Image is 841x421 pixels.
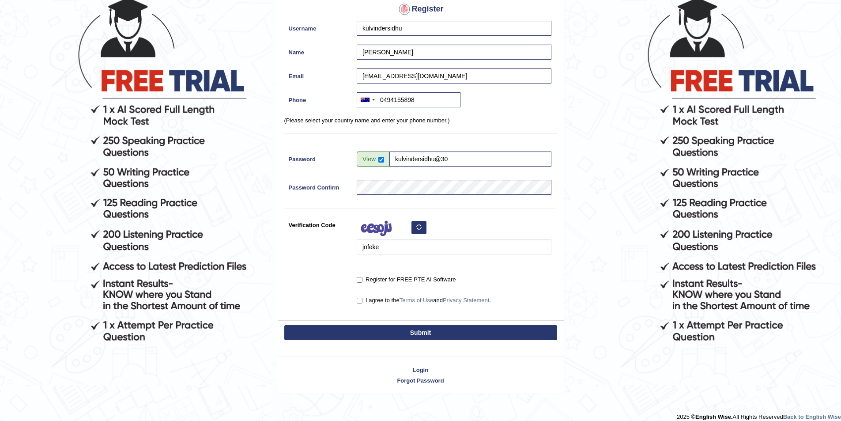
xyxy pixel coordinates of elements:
[357,93,377,107] div: Australia: +61
[357,298,362,303] input: I agree to theTerms of UseandPrivacy Statement.
[284,152,353,163] label: Password
[284,68,353,80] label: Email
[357,277,362,283] input: Register for FREE PTE AI Software
[378,157,384,163] input: Show/Hide Password
[400,297,434,303] a: Terms of Use
[695,413,732,420] strong: English Wise.
[284,92,353,104] label: Phone
[357,275,456,284] label: Register for FREE PTE AI Software
[284,116,557,125] p: (Please select your country name and enter your phone number.)
[278,366,564,374] a: Login
[357,92,460,107] input: +61 412 345 678
[284,45,353,57] label: Name
[284,21,353,33] label: Username
[284,217,353,229] label: Verification Code
[677,408,841,421] div: 2025 © All Rights Reserved
[278,376,564,385] a: Forgot Password
[357,296,491,305] label: I agree to the and .
[284,180,353,192] label: Password Confirm
[783,413,841,420] a: Back to English Wise
[284,325,557,340] button: Submit
[284,2,557,16] h4: Register
[443,297,490,303] a: Privacy Statement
